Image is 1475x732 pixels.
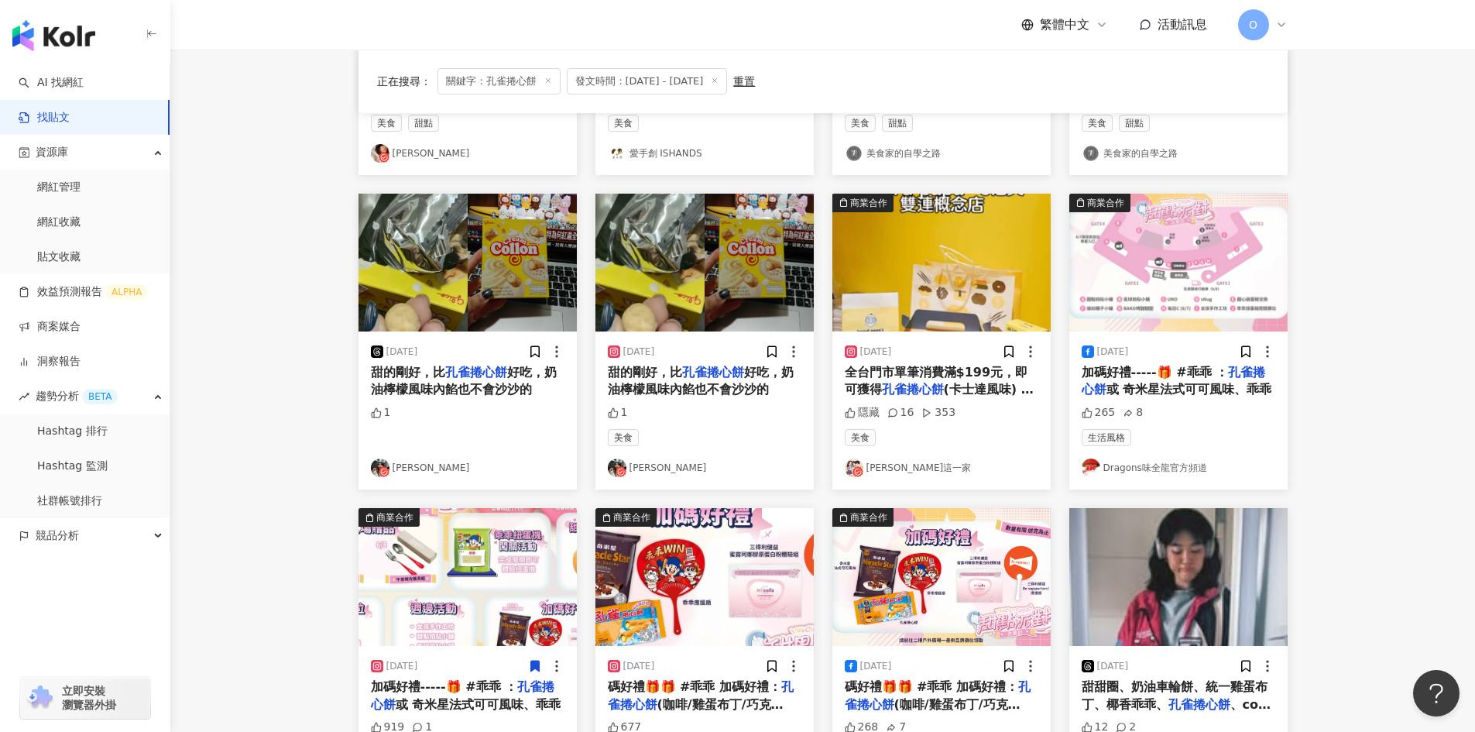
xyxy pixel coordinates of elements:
[37,249,81,265] a: 貼文收藏
[608,679,794,711] mark: 孔雀捲心餅
[845,679,1031,711] mark: 孔雀捲心餅
[36,379,118,414] span: 趨勢分析
[37,459,108,474] a: Hashtag 監測
[845,429,876,446] span: 美食
[682,365,744,380] mark: 孔雀捲心餅
[20,677,150,719] a: chrome extension立即安裝 瀏覽器外掛
[19,75,84,91] a: searchAI 找網紅
[37,215,81,230] a: 網紅收藏
[860,660,892,673] div: [DATE]
[623,345,655,359] div: [DATE]
[1249,16,1257,33] span: O
[845,405,880,421] div: 隱藏
[845,115,876,132] span: 美食
[396,697,561,712] span: 或 奇米星法式可可風味、乖乖
[1119,115,1150,132] span: 甜點
[1082,429,1131,446] span: 生活風格
[608,144,626,163] img: KOL Avatar
[608,115,639,132] span: 美食
[832,194,1051,332] img: post-image
[832,508,1051,646] img: post-image
[1082,679,1267,711] span: 甜甜圈、奶油車輪餅、統一雞蛋布丁、椰香乖乖、
[608,429,639,446] span: 美食
[608,459,801,477] a: KOL Avatar[PERSON_NAME]
[37,180,81,195] a: 網紅管理
[1087,195,1124,211] div: 商業合作
[1097,345,1129,359] div: [DATE]
[37,424,108,439] a: Hashtag 排行
[1082,115,1113,132] span: 美食
[845,697,1020,729] span: (咖啡/雞蛋布丁/巧克力)、[PERSON_NAME]
[1123,405,1143,421] div: 8
[608,365,682,380] span: 甜的剛好，比
[371,144,564,163] a: KOL Avatar[PERSON_NAME]
[386,345,418,359] div: [DATE]
[19,284,148,300] a: 效益預測報告ALPHA
[850,510,887,525] div: 商業合作
[845,144,1038,163] a: KOL Avatar美食家的自學之路
[1069,194,1288,332] img: post-image
[19,319,81,335] a: 商案媒合
[358,508,577,646] img: post-image
[358,508,577,646] button: 商業合作
[921,405,955,421] div: 353
[371,459,389,477] img: KOL Avatar
[19,110,70,125] a: 找貼文
[623,660,655,673] div: [DATE]
[371,365,445,380] span: 甜的剛好，比
[371,144,389,163] img: KOL Avatar
[882,115,913,132] span: 甜點
[1082,459,1100,477] img: KOL Avatar
[371,115,402,132] span: 美食
[358,194,577,332] img: post-image
[608,144,801,163] a: KOL Avatar愛手創 ISHANDS
[860,345,892,359] div: [DATE]
[595,194,814,332] img: post-image
[376,510,413,525] div: 商業合作
[386,660,418,673] div: [DATE]
[882,382,944,397] mark: 孔雀捲心餅
[887,405,914,421] div: 16
[371,405,391,421] div: 1
[1069,508,1288,646] img: post-image
[1082,459,1275,477] a: KOL AvatarDragons味全龍官方頻道
[1413,670,1460,717] iframe: Help Scout Beacon - Open
[1082,144,1275,163] a: KOL Avatar美食家的自學之路
[845,459,1038,477] a: KOL Avatar[PERSON_NAME]這一家
[1082,144,1100,163] img: KOL Avatar
[567,68,728,95] span: 發文時間：[DATE] - [DATE]
[1082,405,1116,421] div: 265
[1082,365,1229,380] span: 加碼好禮----- ​ 🎁 #乖乖 ：
[62,684,116,712] span: 立即安裝 瀏覽器外掛
[1158,17,1207,32] span: 活動訊息
[82,389,118,404] div: BETA
[832,508,1051,646] button: 商業合作
[371,679,555,711] mark: 孔雀捲心餅
[1069,194,1288,332] button: 商業合作
[408,115,439,132] span: 甜點
[445,365,507,380] mark: 孔雀捲心餅
[19,391,29,402] span: rise
[25,686,55,710] img: chrome extension
[377,75,431,88] span: 正在搜尋 ：
[1040,16,1089,33] span: 繁體中文
[845,459,863,477] img: KOL Avatar
[845,679,1019,694] span: 碼好禮🎁 ​ 🎁 #乖乖 加碼好禮：
[371,679,518,694] span: 加碼好禮----- ​ 🎁 #乖乖 ：
[437,68,561,95] span: 關鍵字：孔雀捲心餅
[19,354,81,369] a: 洞察報告
[613,510,650,525] div: 商業合作
[595,508,814,646] button: 商業合作
[832,194,1051,332] button: 商業合作
[595,508,814,646] img: post-image
[1168,697,1230,712] mark: 孔雀捲心餅
[12,20,95,51] img: logo
[845,365,1028,397] span: 全台門市單筆消費滿$199元，即可獲得
[845,144,863,163] img: KOL Avatar
[1106,382,1272,397] span: 或 奇米星法式可可風味、乖乖
[1097,660,1129,673] div: [DATE]
[36,518,79,553] span: 競品分析
[608,679,782,694] span: 碼好禮🎁 ​ 🎁 #乖乖 加碼好禮：
[371,459,564,477] a: KOL Avatar[PERSON_NAME]
[733,75,755,88] div: 重置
